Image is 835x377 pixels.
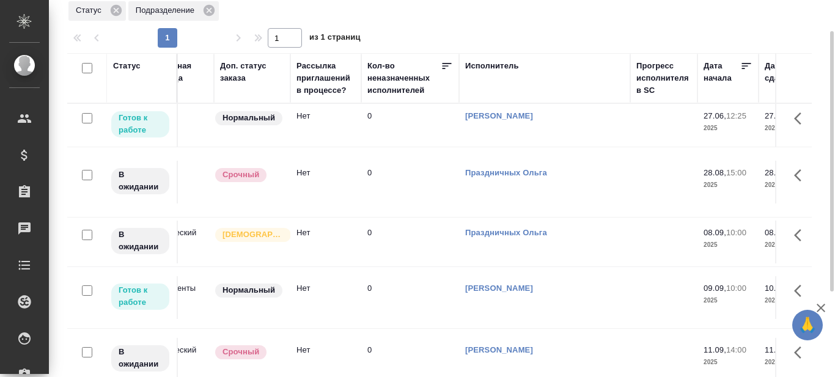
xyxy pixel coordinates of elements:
[704,239,752,251] p: 2025
[110,167,171,196] div: Исполнитель назначен, приступать к работе пока рано
[726,228,746,237] p: 10:00
[119,169,162,193] p: В ожидании
[76,4,106,16] p: Статус
[119,229,162,253] p: В ожидании
[149,60,208,84] div: Проектная команда
[765,60,801,84] div: Дата сдачи
[223,284,275,296] p: Нормальный
[465,111,533,120] a: [PERSON_NAME]
[765,284,787,293] p: 10.09,
[726,284,746,293] p: 10:00
[787,104,816,133] button: Здесь прячутся важные кнопки
[68,1,126,21] div: Статус
[220,60,284,84] div: Доп. статус заказа
[765,122,814,134] p: 2025
[113,60,141,72] div: Статус
[128,1,219,21] div: Подразделение
[704,168,726,177] p: 28.08,
[465,284,533,293] a: [PERSON_NAME]
[110,344,171,373] div: Исполнитель назначен, приступать к работе пока рано
[361,276,459,319] td: 0
[110,110,171,139] div: Исполнитель может приступить к работе
[465,168,547,177] a: Праздничных Ольга
[787,276,816,306] button: Здесь прячутся важные кнопки
[704,345,726,354] p: 11.09,
[143,161,214,203] td: Русал
[704,122,752,134] p: 2025
[704,295,752,307] p: 2025
[223,229,284,241] p: [DEMOGRAPHIC_DATA]
[765,356,814,368] p: 2025
[704,284,726,293] p: 09.09,
[136,4,199,16] p: Подразделение
[367,60,441,97] div: Кол-во неназначенных исполнителей
[792,310,823,340] button: 🙏
[143,221,214,263] td: Технический
[765,239,814,251] p: 2025
[765,111,787,120] p: 27.06,
[765,228,787,237] p: 08.09,
[143,104,214,147] td: MedQA
[223,112,275,124] p: Нормальный
[704,356,752,368] p: 2025
[110,227,171,255] div: Исполнитель назначен, приступать к работе пока рано
[296,60,355,97] div: Рассылка приглашений в процессе?
[787,221,816,250] button: Здесь прячутся важные кнопки
[143,276,214,319] td: VIP клиенты
[797,312,818,338] span: 🙏
[465,228,547,237] a: Праздничных Ольга
[223,169,259,181] p: Срочный
[361,221,459,263] td: 0
[309,30,361,48] span: из 1 страниц
[726,168,746,177] p: 15:00
[110,282,171,311] div: Исполнитель может приступить к работе
[765,345,787,354] p: 11.09,
[787,338,816,367] button: Здесь прячутся важные кнопки
[465,60,519,72] div: Исполнитель
[765,295,814,307] p: 2025
[465,345,533,354] a: [PERSON_NAME]
[361,104,459,147] td: 0
[787,161,816,190] button: Здесь прячутся важные кнопки
[704,111,726,120] p: 27.06,
[290,276,361,319] td: Нет
[765,179,814,191] p: 2025
[704,60,740,84] div: Дата начала
[361,161,459,203] td: 0
[119,346,162,370] p: В ожидании
[726,345,746,354] p: 14:00
[119,112,162,136] p: Готов к работе
[290,221,361,263] td: Нет
[636,60,691,97] div: Прогресс исполнителя в SC
[704,228,726,237] p: 08.09,
[726,111,746,120] p: 12:25
[290,104,361,147] td: Нет
[290,161,361,203] td: Нет
[119,284,162,309] p: Готов к работе
[704,179,752,191] p: 2025
[223,346,259,358] p: Срочный
[765,168,787,177] p: 28.08,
